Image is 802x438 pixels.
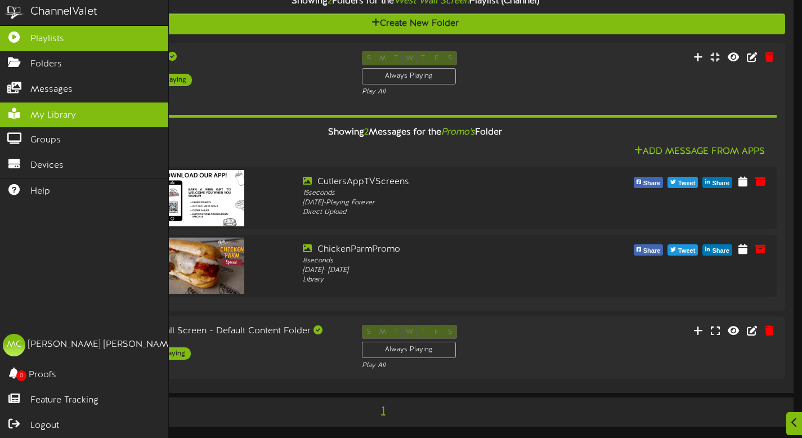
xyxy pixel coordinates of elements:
[364,127,369,137] span: 2
[303,189,587,198] div: 15 seconds
[303,198,587,208] div: [DATE] - Playing Forever
[676,177,697,190] span: Tweet
[30,109,76,122] span: My Library
[45,14,785,34] button: Create New Folder
[30,394,98,407] span: Feature Tracking
[378,405,388,417] span: 1
[30,159,64,172] span: Devices
[362,342,456,358] div: Always Playing
[29,369,56,382] span: Proofs
[641,245,663,257] span: Share
[115,338,345,347] div: Landscape ( 16:9 )
[30,33,64,46] span: Playlists
[702,177,732,188] button: Share
[676,245,697,257] span: Tweet
[303,256,587,266] div: 8 seconds
[30,4,97,20] div: ChannelValet
[667,244,698,256] button: Tweet
[115,51,345,64] div: Promo's
[362,361,530,370] div: Play All
[115,325,345,338] div: West Wall Screen - Default Content Folder
[303,266,587,275] div: [DATE] - [DATE]
[702,244,732,256] button: Share
[362,87,530,97] div: Play All
[303,275,587,285] div: Library
[303,176,587,189] div: CutlersAppTVScreens
[362,68,456,84] div: Always Playing
[3,334,25,356] div: MC
[30,419,59,432] span: Logout
[144,238,244,294] img: 1235c450-3f62-43d0-80d4-0c4cc568a063.png
[30,134,61,147] span: Groups
[634,177,664,188] button: Share
[667,177,698,188] button: Tweet
[710,177,732,190] span: Share
[303,243,587,256] div: ChickenParmPromo
[28,338,176,351] div: [PERSON_NAME] [PERSON_NAME]
[144,170,244,226] img: be465f75-a003-4100-a8cb-d60e61557ccd.png
[641,177,663,190] span: Share
[16,370,26,381] span: 0
[634,244,664,256] button: Share
[631,145,768,159] button: Add Message From Apps
[303,208,587,217] div: Direct Upload
[30,185,50,198] span: Help
[710,245,732,257] span: Share
[45,120,785,145] div: Showing Messages for the Folder
[30,83,73,96] span: Messages
[115,64,345,74] div: Landscape ( 16:9 )
[30,58,62,71] span: Folders
[441,127,475,137] i: Promo's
